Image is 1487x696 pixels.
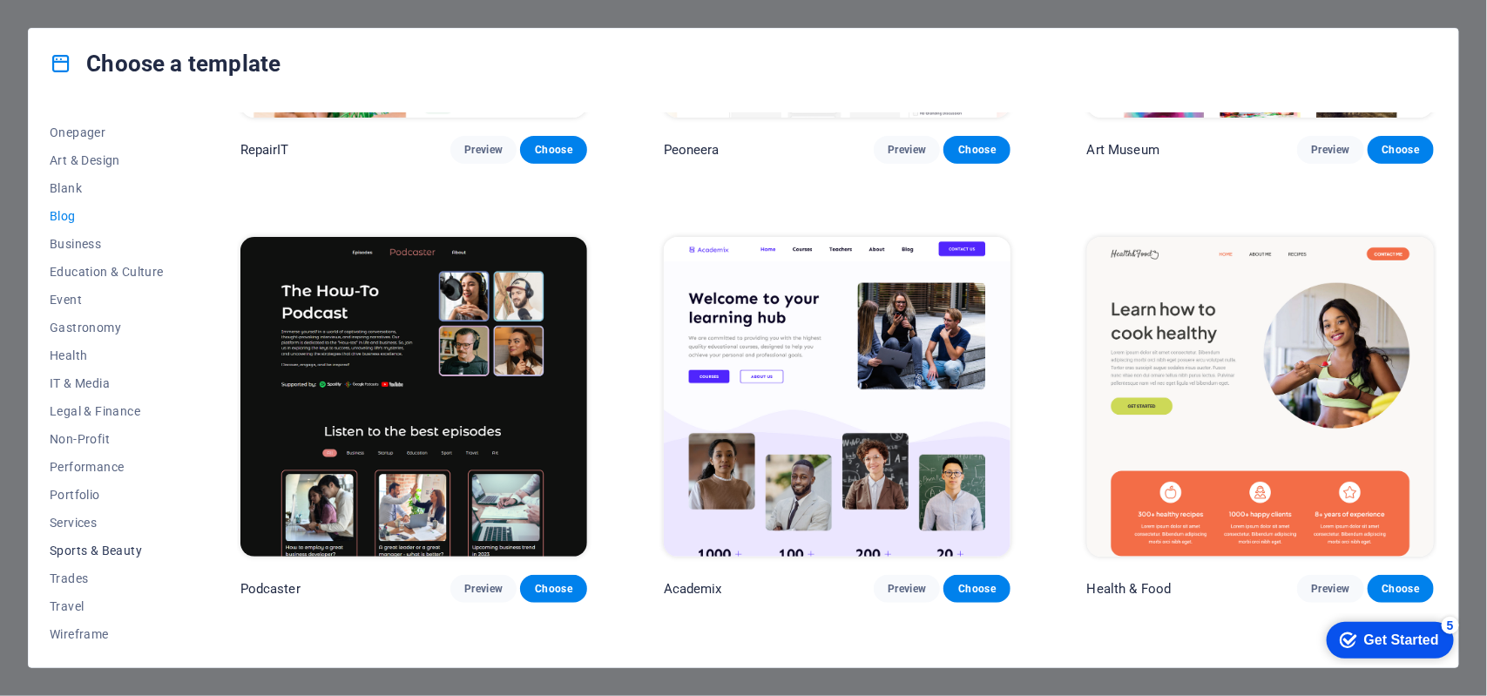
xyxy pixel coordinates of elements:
button: Services [50,509,164,537]
div: Get Started [51,19,126,35]
span: Wireframe [50,627,164,641]
span: Non-Profit [50,432,164,446]
span: Preview [888,143,926,157]
span: Choose [534,143,572,157]
span: IT & Media [50,376,164,390]
button: Education & Culture [50,258,164,286]
span: Choose [957,143,996,157]
p: Academix [664,580,722,598]
span: Choose [1382,143,1420,157]
button: Blog [50,202,164,230]
button: Non-Profit [50,425,164,453]
p: Health & Food [1087,580,1172,598]
span: Onepager [50,125,164,139]
button: Choose [943,575,1010,603]
button: Art & Design [50,146,164,174]
button: Choose [520,575,586,603]
span: Performance [50,460,164,474]
button: Preview [874,575,940,603]
span: Travel [50,599,164,613]
span: Preview [464,143,503,157]
p: Podcaster [240,580,301,598]
button: Portfolio [50,481,164,509]
button: Performance [50,453,164,481]
span: Business [50,237,164,251]
span: Choose [1382,582,1420,596]
button: Choose [520,136,586,164]
button: Preview [1297,136,1363,164]
button: Preview [450,136,517,164]
span: Art & Design [50,153,164,167]
p: Peoneera [664,141,720,159]
span: Blog [50,209,164,223]
button: Choose [943,136,1010,164]
span: Preview [464,582,503,596]
span: Preview [888,582,926,596]
button: Preview [1297,575,1363,603]
span: Sports & Beauty [50,544,164,557]
span: Services [50,516,164,530]
span: Choose [534,582,572,596]
button: Health [50,341,164,369]
span: Trades [50,571,164,585]
span: Preview [1311,143,1349,157]
span: Event [50,293,164,307]
div: Get Started 5 items remaining, 0% complete [14,9,141,45]
span: Education & Culture [50,265,164,279]
button: Travel [50,592,164,620]
div: 5 [129,3,146,21]
button: Event [50,286,164,314]
span: Choose [957,582,996,596]
p: Art Museum [1087,141,1159,159]
span: Blank [50,181,164,195]
button: Wireframe [50,620,164,648]
button: Preview [450,575,517,603]
button: Onepager [50,118,164,146]
img: Health & Food [1087,237,1434,557]
button: Business [50,230,164,258]
button: Blank [50,174,164,202]
button: Gastronomy [50,314,164,341]
button: Preview [874,136,940,164]
img: Academix [664,237,1010,557]
span: Portfolio [50,488,164,502]
p: RepairIT [240,141,289,159]
span: Gastronomy [50,321,164,334]
span: Preview [1311,582,1349,596]
button: IT & Media [50,369,164,397]
button: Sports & Beauty [50,537,164,564]
span: Health [50,348,164,362]
button: Trades [50,564,164,592]
h4: Choose a template [50,50,281,78]
img: Podcaster [240,237,587,557]
button: Legal & Finance [50,397,164,425]
button: Choose [1368,136,1434,164]
button: Choose [1368,575,1434,603]
span: Legal & Finance [50,404,164,418]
